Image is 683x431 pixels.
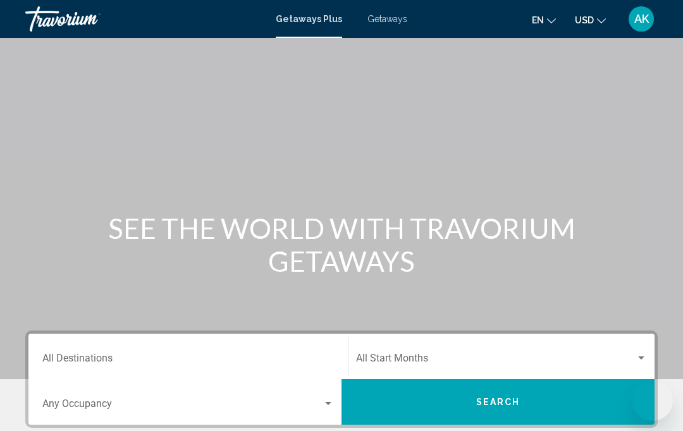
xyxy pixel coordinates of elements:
button: Search [341,379,655,425]
span: en [532,15,544,25]
h1: SEE THE WORLD WITH TRAVORIUM GETAWAYS [104,212,579,277]
div: Search widget [28,334,655,425]
span: AK [634,13,649,25]
button: User Menu [625,6,658,32]
span: Search [476,398,520,408]
a: Getaways Plus [276,14,342,24]
span: USD [575,15,594,25]
a: Travorium [25,6,263,32]
button: Change currency [575,11,606,29]
a: Getaways [367,14,407,24]
button: Change language [532,11,556,29]
iframe: Button to launch messaging window [632,380,673,421]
